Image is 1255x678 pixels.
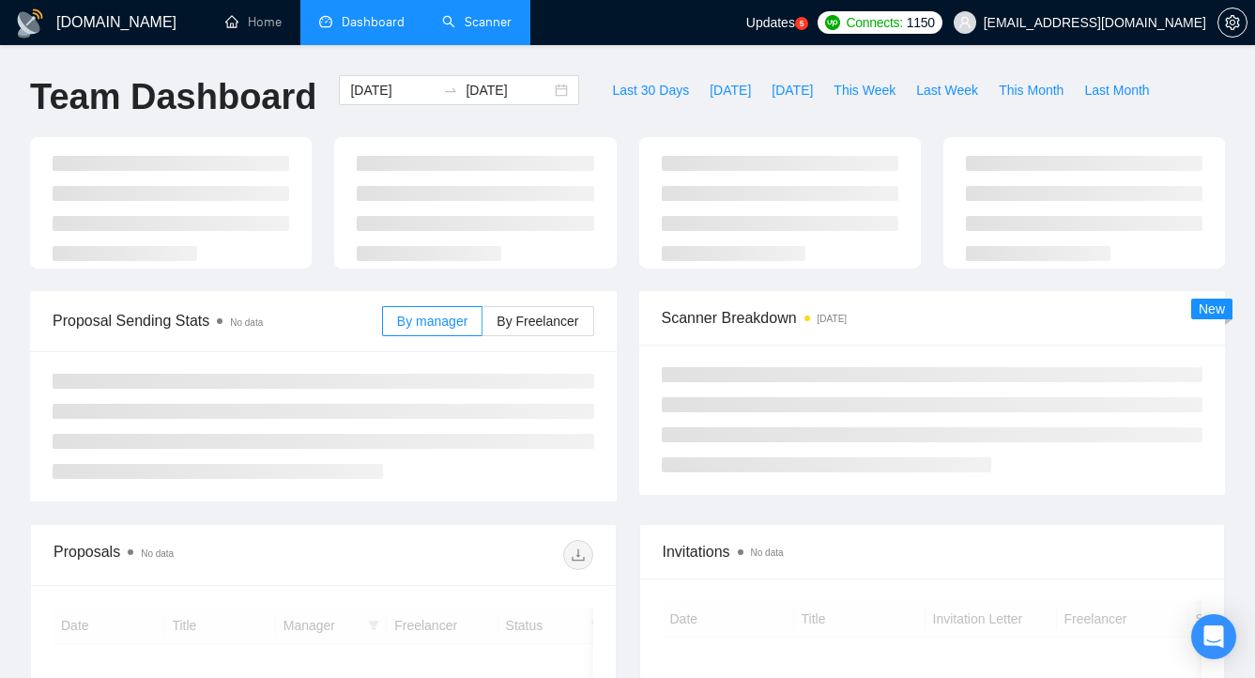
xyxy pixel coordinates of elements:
button: Last Week [906,75,988,105]
button: [DATE] [699,75,761,105]
span: swap-right [443,83,458,98]
span: Scanner Breakdown [662,306,1203,330]
button: [DATE] [761,75,823,105]
span: [DATE] [710,80,751,100]
a: homeHome [225,14,282,30]
span: Proposal Sending Stats [53,309,382,332]
span: No data [230,317,263,328]
span: [DATE] [772,80,813,100]
button: This Month [988,75,1074,105]
img: upwork-logo.png [825,15,840,30]
span: By Freelancer [497,314,578,329]
span: New [1199,301,1225,316]
span: Invitations [663,540,1202,563]
span: 1150 [907,12,935,33]
span: dashboard [319,15,332,28]
span: Dashboard [342,14,405,30]
input: Start date [350,80,436,100]
img: logo [15,8,45,39]
time: [DATE] [818,314,847,324]
span: setting [1218,15,1247,30]
button: This Week [823,75,906,105]
button: Last Month [1074,75,1159,105]
div: Open Intercom Messenger [1191,614,1236,659]
a: setting [1217,15,1247,30]
button: setting [1217,8,1247,38]
span: user [958,16,972,29]
span: No data [751,547,784,558]
span: Last Week [916,80,978,100]
input: End date [466,80,551,100]
text: 5 [800,20,804,28]
span: By manager [397,314,467,329]
span: Last Month [1084,80,1149,100]
a: 5 [795,17,808,30]
span: This Week [834,80,895,100]
div: Proposals [54,540,323,570]
span: to [443,83,458,98]
h1: Team Dashboard [30,75,316,119]
button: Last 30 Days [602,75,699,105]
span: No data [141,548,174,559]
a: searchScanner [442,14,512,30]
span: This Month [999,80,1064,100]
span: Last 30 Days [612,80,689,100]
span: Updates [746,15,795,30]
span: Connects: [846,12,902,33]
